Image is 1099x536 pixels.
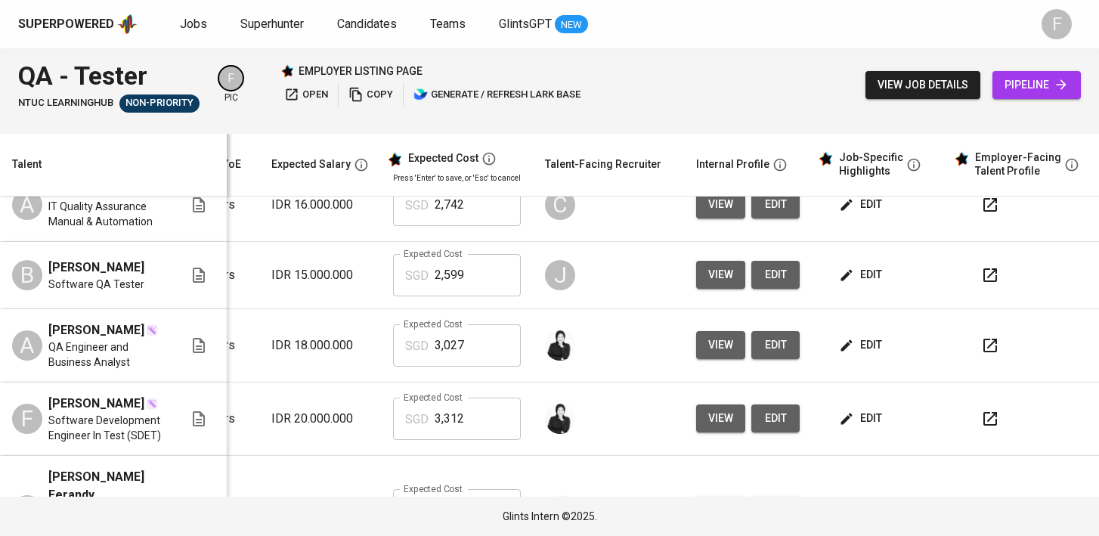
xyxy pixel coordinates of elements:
[975,151,1061,178] div: Employer-Facing Talent Profile
[499,15,588,34] a: GlintsGPT NEW
[992,71,1081,99] a: pipeline
[280,83,332,107] button: open
[18,96,113,110] span: NTUC LearningHub
[430,17,466,31] span: Teams
[48,395,144,413] span: [PERSON_NAME]
[119,96,200,110] span: Non-Priority
[1005,76,1069,94] span: pipeline
[878,76,968,94] span: view job details
[708,409,733,428] span: view
[146,398,158,410] img: magic_wand.svg
[271,196,369,214] p: IDR 16.000.000
[696,497,745,525] button: view
[836,404,888,432] button: edit
[751,331,800,359] button: edit
[865,71,980,99] button: view job details
[696,404,745,432] button: view
[48,468,166,522] span: [PERSON_NAME] Ferandy [PERSON_NAME]
[545,260,575,290] div: J
[408,152,478,166] div: Expected Cost
[413,86,580,104] span: generate / refresh lark base
[842,265,882,284] span: edit
[763,409,788,428] span: edit
[146,324,158,336] img: magic_wand.svg
[708,336,733,355] span: view
[545,190,575,220] div: C
[696,331,745,359] button: view
[555,17,588,33] span: NEW
[405,267,429,285] p: SGD
[818,151,833,166] img: glints_star.svg
[117,13,138,36] img: app logo
[836,331,888,359] button: edit
[836,497,888,525] button: edit
[545,155,661,174] div: Talent-Facing Recruiter
[708,195,733,214] span: view
[751,191,800,218] button: edit
[271,266,369,284] p: IDR 15.000.000
[280,64,294,78] img: Glints Star
[12,155,42,174] div: Talent
[696,261,745,289] button: view
[751,497,800,525] button: edit
[240,15,307,34] a: Superhunter
[48,259,144,277] span: [PERSON_NAME]
[18,13,138,36] a: Superpoweredapp logo
[180,15,210,34] a: Jobs
[405,337,429,355] p: SGD
[763,265,788,284] span: edit
[836,191,888,218] button: edit
[48,321,144,339] span: [PERSON_NAME]
[180,17,207,31] span: Jobs
[763,195,788,214] span: edit
[842,195,882,214] span: edit
[1042,9,1072,39] div: F
[393,172,521,184] p: Press 'Enter' to save, or 'Esc' to cancel
[284,86,328,104] span: open
[18,16,114,33] div: Superpowered
[751,404,800,432] a: edit
[387,152,402,167] img: glints_star.svg
[218,65,244,104] div: pic
[345,83,397,107] button: copy
[763,336,788,355] span: edit
[337,15,400,34] a: Candidates
[696,191,745,218] button: view
[405,197,429,215] p: SGD
[751,261,800,289] button: edit
[545,404,575,434] img: medwi@glints.com
[12,260,42,290] div: B
[545,495,575,525] img: christine.raharja@glints.com
[271,336,369,355] p: IDR 18.000.000
[842,409,882,428] span: edit
[696,155,769,174] div: Internal Profile
[119,94,200,113] div: Sufficient Talents in Pipeline
[12,330,42,361] div: A
[842,336,882,355] span: edit
[48,339,166,370] span: QA Engineer and Business Analyst
[218,65,244,91] div: F
[48,413,166,443] span: Software Development Engineer In Test (SDET)
[836,261,888,289] button: edit
[337,17,397,31] span: Candidates
[271,410,369,428] p: IDR 20.000.000
[430,15,469,34] a: Teams
[413,87,429,102] img: lark
[708,265,733,284] span: view
[405,411,429,429] p: SGD
[18,57,200,94] div: QA - Tester
[12,404,42,434] div: F
[271,155,351,174] div: Expected Salary
[12,495,42,525] div: J
[839,151,903,178] div: Job-Specific Highlights
[348,86,393,104] span: copy
[48,277,144,292] span: Software QA Tester
[410,83,584,107] button: lark generate / refresh lark base
[48,199,166,229] span: IT Quality Assurance Manual & Automation
[299,64,423,79] p: employer listing page
[12,190,42,220] div: A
